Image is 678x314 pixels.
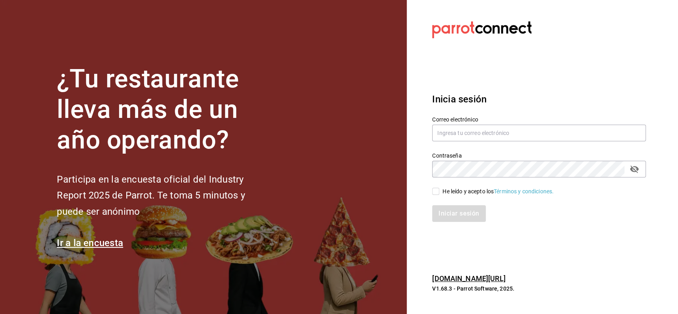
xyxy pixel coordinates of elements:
[628,162,641,176] button: passwordField
[57,171,271,220] h2: Participa en la encuesta oficial del Industry Report 2025 de Parrot. Te toma 5 minutos y puede se...
[432,117,646,122] label: Correo electrónico
[57,64,271,155] h1: ¿Tu restaurante lleva más de un año operando?
[494,188,554,195] a: Términos y condiciones.
[432,285,646,293] p: V1.68.3 - Parrot Software, 2025.
[432,125,646,141] input: Ingresa tu correo electrónico
[432,274,505,283] a: [DOMAIN_NAME][URL]
[432,92,646,106] h3: Inicia sesión
[57,237,123,249] a: Ir a la encuesta
[432,153,646,158] label: Contraseña
[442,187,554,196] div: He leído y acepto los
